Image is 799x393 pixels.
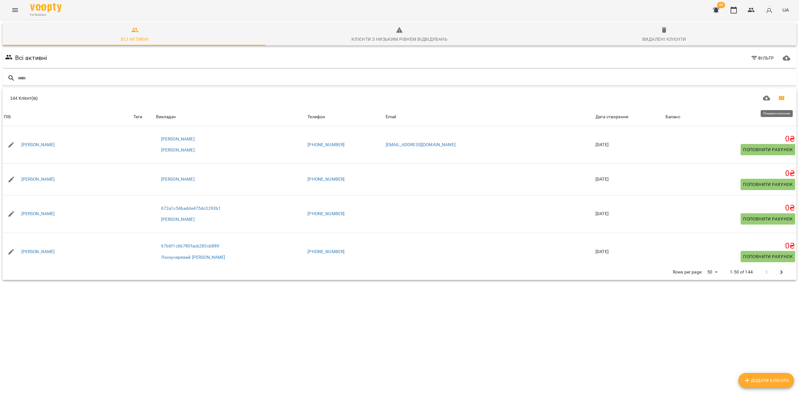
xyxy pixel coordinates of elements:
div: Sort [595,113,628,121]
img: avatar_s.png [765,6,774,14]
span: UA [782,7,789,13]
a: [PHONE_NUMBER] [307,177,345,182]
a: [PHONE_NUMBER] [307,142,345,147]
h5: 0 ₴ [666,169,795,178]
div: Телефон [307,113,325,121]
span: Дата створення [595,113,663,121]
div: Теги [133,113,154,121]
td: [DATE] [594,126,664,164]
button: Поповнити рахунок [741,179,795,190]
div: Sort [307,113,325,121]
button: Menu [8,3,23,18]
div: Баланс [666,113,680,121]
a: 67b6f1c6b780facb283cb889 [161,243,220,249]
span: Поповнити рахунок [743,181,793,188]
div: Email [386,113,396,121]
div: Всі активні [121,35,149,43]
a: Лоскучерявий [PERSON_NAME] [161,254,226,261]
button: UA [780,4,791,16]
a: [PERSON_NAME] [161,147,195,153]
div: Видалені клієнти [642,35,686,43]
div: Sort [156,113,176,121]
a: [PERSON_NAME] [21,249,55,255]
td: [DATE] [594,164,664,195]
a: [EMAIL_ADDRESS][DOMAIN_NAME] [386,142,456,147]
h5: 0 ₴ [666,203,795,213]
button: Фільтр [748,52,777,64]
div: 50 [705,268,720,277]
h6: Всі активні [15,53,47,63]
span: Поповнити рахунок [743,215,793,223]
span: Поповнити рахунок [743,253,793,260]
span: ПІБ [4,113,131,121]
a: [PERSON_NAME] [21,211,55,217]
button: Показати колонки [774,91,789,106]
a: [PERSON_NAME] [21,176,55,183]
div: Table Toolbar [3,88,796,108]
td: [DATE] [594,233,664,270]
button: Завантажити CSV [759,91,774,106]
h5: 0 ₴ [666,241,795,251]
a: 672a1c54badde475dc3293b1 [161,205,221,212]
div: Sort [386,113,396,121]
span: Фільтр [751,54,774,62]
a: [PERSON_NAME] [161,176,195,183]
div: ПІБ [4,113,11,121]
span: Поповнити рахунок [743,146,793,153]
a: [PERSON_NAME] [21,142,55,148]
span: 48 [717,2,725,8]
p: 1-50 of 144 [730,269,753,275]
div: Sort [666,113,680,121]
button: Поповнити рахунок [741,251,795,262]
p: Rows per page: [673,269,702,275]
a: [PHONE_NUMBER] [307,211,345,216]
button: Поповнити рахунок [741,144,795,155]
h5: 0 ₴ [666,134,795,144]
td: [DATE] [594,195,664,233]
span: Баланс [666,113,795,121]
span: Викладач [156,113,305,121]
span: For Business [30,13,62,17]
img: Voopty Logo [30,3,62,12]
div: Дата створення [595,113,628,121]
div: Клієнти з низьким рівнем відвідувань [351,35,448,43]
div: 144 Клієнт(ів) [10,95,398,101]
button: Поповнити рахунок [741,213,795,225]
a: [PERSON_NAME] [161,136,195,142]
div: Викладач [156,113,176,121]
span: Email [386,113,593,121]
span: Телефон [307,113,383,121]
a: [PHONE_NUMBER] [307,249,345,254]
a: [PERSON_NAME] [161,216,195,223]
div: Sort [4,113,11,121]
button: Next Page [774,265,789,280]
